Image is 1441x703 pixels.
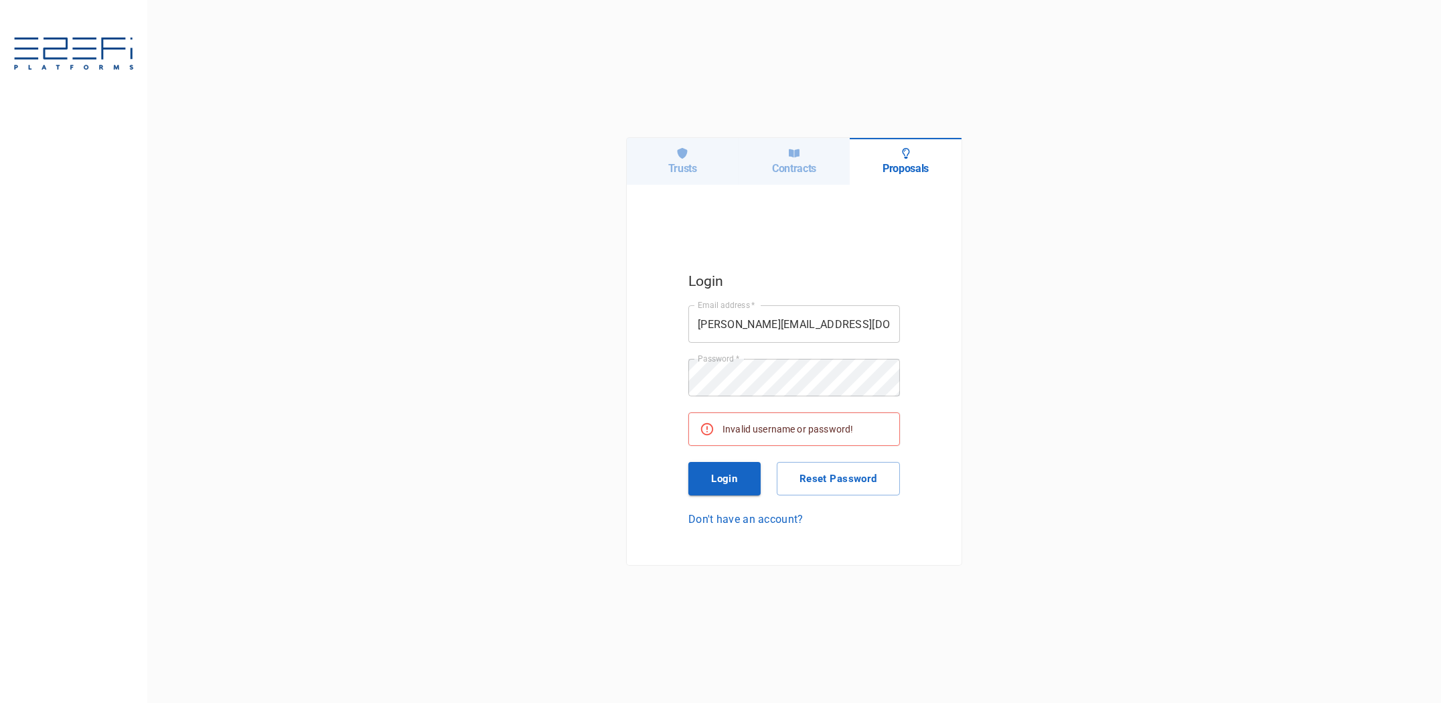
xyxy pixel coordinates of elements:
[698,299,755,311] label: Email address
[698,353,739,364] label: Password
[772,162,816,175] h6: Contracts
[668,162,697,175] h6: Trusts
[688,512,900,527] a: Don't have an account?
[13,37,134,72] img: E2EFiPLATFORMS-7f06cbf9.svg
[723,417,853,441] div: Invalid username or password!
[688,462,761,495] button: Login
[688,270,900,293] h5: Login
[883,162,929,175] h6: Proposals
[777,462,900,495] button: Reset Password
